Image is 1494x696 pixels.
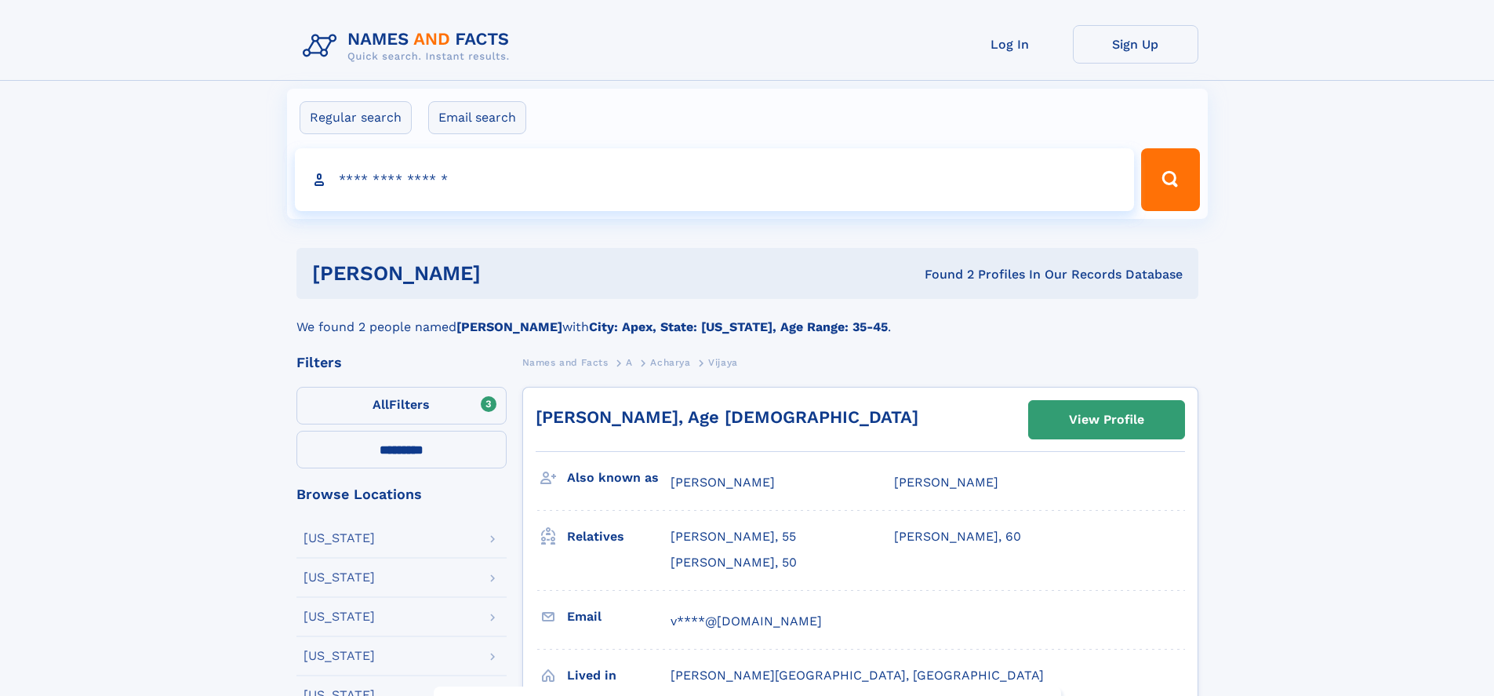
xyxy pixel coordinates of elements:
[671,475,775,490] span: [PERSON_NAME]
[296,355,507,370] div: Filters
[304,650,375,662] div: [US_STATE]
[650,352,690,372] a: Acharya
[456,319,562,334] b: [PERSON_NAME]
[567,603,671,630] h3: Email
[947,25,1073,64] a: Log In
[1069,402,1144,438] div: View Profile
[522,352,609,372] a: Names and Facts
[703,266,1183,283] div: Found 2 Profiles In Our Records Database
[894,475,998,490] span: [PERSON_NAME]
[1141,148,1199,211] button: Search Button
[1073,25,1198,64] a: Sign Up
[589,319,888,334] b: City: Apex, State: [US_STATE], Age Range: 35-45
[708,357,738,368] span: Vijaya
[295,148,1135,211] input: search input
[626,357,633,368] span: A
[296,487,507,501] div: Browse Locations
[300,101,412,134] label: Regular search
[428,101,526,134] label: Email search
[304,571,375,584] div: [US_STATE]
[296,387,507,425] label: Filters
[671,668,1044,683] span: [PERSON_NAME][GEOGRAPHIC_DATA], [GEOGRAPHIC_DATA]
[671,528,796,545] a: [PERSON_NAME], 55
[650,357,690,368] span: Acharya
[671,554,797,571] a: [PERSON_NAME], 50
[296,299,1198,337] div: We found 2 people named with .
[567,465,671,491] h3: Also known as
[567,662,671,689] h3: Lived in
[296,25,522,67] img: Logo Names and Facts
[626,352,633,372] a: A
[894,528,1021,545] a: [PERSON_NAME], 60
[536,407,918,427] a: [PERSON_NAME], Age [DEMOGRAPHIC_DATA]
[312,264,703,283] h1: [PERSON_NAME]
[304,532,375,545] div: [US_STATE]
[304,610,375,623] div: [US_STATE]
[373,397,389,412] span: All
[1029,401,1184,439] a: View Profile
[567,523,671,550] h3: Relatives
